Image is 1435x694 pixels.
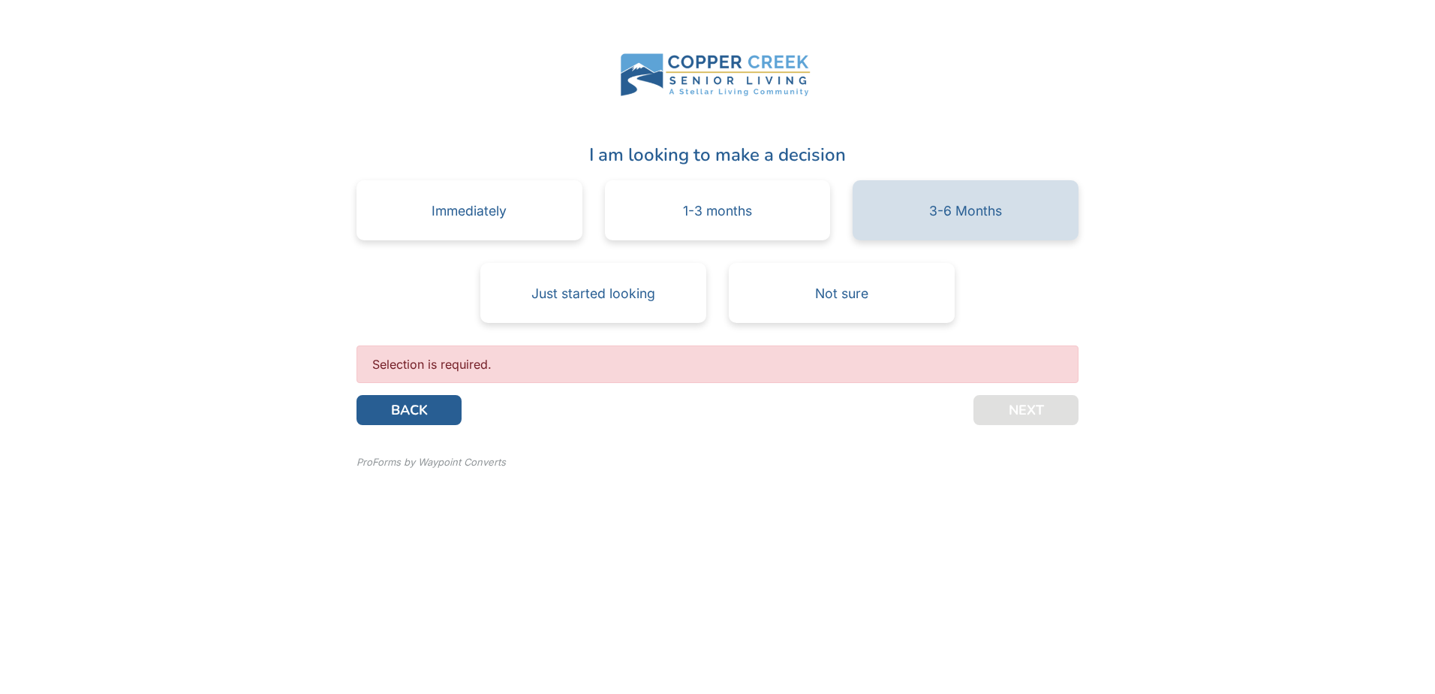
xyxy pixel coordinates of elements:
[432,204,507,218] div: Immediately
[356,345,1079,383] div: Selection is required.
[531,287,655,300] div: Just started looking
[815,287,868,300] div: Not sure
[973,395,1079,425] button: NEXT
[683,204,752,218] div: 1-3 months
[356,455,506,470] div: ProForms by Waypoint Converts
[356,395,462,425] button: BACK
[605,39,830,107] img: a36603ac-254f-4151-a03b-efe11d7deeb3.png
[356,141,1079,168] div: I am looking to make a decision
[929,204,1002,218] div: 3-6 Months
